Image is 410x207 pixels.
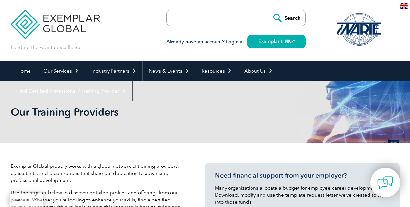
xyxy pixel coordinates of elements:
h3: Need financial support from your employer? [215,171,390,179]
input: Search [270,10,305,26]
img: open_square.png [291,40,295,43]
a: Find Certified Professional / Training Provider [11,81,132,101]
a: Exemplar LINK [247,35,306,48]
p: Leading the way to excellence [11,44,82,51]
a: Industry Partners [85,61,142,81]
h3: Already have an account? Login at [166,38,306,46]
a: BACK TO TOP [10,193,43,207]
h2: Our Training Providers [11,107,283,117]
a: Home [11,61,37,81]
a: News & Events [143,61,195,81]
p: Many organizations allocate a budget for employee career development. Download, modify and use th... [215,184,390,206]
img: contact-chat.png [377,175,393,191]
a: About Us [238,61,279,81]
img: en [400,3,408,9]
a: Our Services [37,61,85,81]
p: Exemplar Global proudly works with a global network of training providers, consultants, and organ... [11,163,186,184]
a: Resources [195,61,238,81]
